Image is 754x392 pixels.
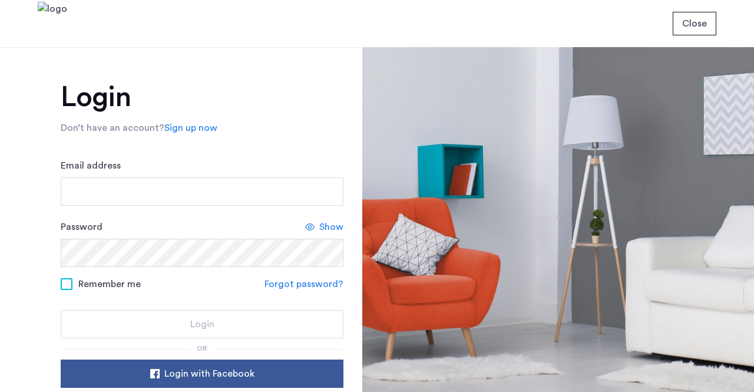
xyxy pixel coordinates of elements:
[38,2,67,46] img: logo
[319,220,343,234] span: Show
[164,367,254,381] span: Login with Facebook
[61,83,343,111] h1: Login
[682,17,707,31] span: Close
[61,159,121,173] label: Email address
[164,121,217,135] a: Sign up now
[190,317,214,331] span: Login
[61,220,102,234] label: Password
[61,310,343,338] button: button
[197,345,207,352] span: or
[264,277,343,291] a: Forgot password?
[673,12,716,35] button: button
[61,360,343,388] button: button
[61,123,164,133] span: Don’t have an account?
[78,277,141,291] span: Remember me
